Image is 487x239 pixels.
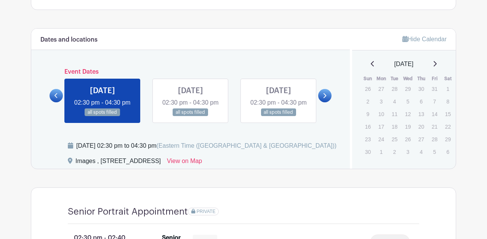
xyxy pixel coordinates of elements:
[362,108,374,120] p: 9
[375,95,388,107] p: 3
[428,75,441,82] th: Fri
[375,121,388,132] p: 17
[442,121,454,132] p: 22
[388,121,401,132] p: 18
[388,75,401,82] th: Tue
[388,95,401,107] p: 4
[442,95,454,107] p: 8
[63,68,318,76] h6: Event Dates
[68,206,188,217] h4: Senior Portrait Appointment
[415,133,428,145] p: 27
[442,146,454,158] p: 6
[428,95,441,107] p: 7
[415,95,428,107] p: 6
[428,108,441,120] p: 14
[415,108,428,120] p: 13
[388,108,401,120] p: 11
[388,83,401,95] p: 28
[442,108,454,120] p: 15
[375,75,388,82] th: Mon
[40,36,98,44] h6: Dates and locations
[415,75,428,82] th: Thu
[415,146,428,158] p: 4
[362,95,374,107] p: 2
[388,146,401,158] p: 2
[375,83,388,95] p: 27
[76,141,336,150] div: [DATE] 02:30 pm to 04:30 pm
[362,83,374,95] p: 26
[428,133,441,145] p: 28
[402,36,447,42] a: Hide Calendar
[428,83,441,95] p: 31
[428,146,441,158] p: 5
[362,133,374,145] p: 23
[428,121,441,132] p: 21
[402,83,414,95] p: 29
[402,95,414,107] p: 5
[362,121,374,132] p: 16
[442,133,454,145] p: 29
[375,146,388,158] p: 1
[361,75,375,82] th: Sun
[415,121,428,132] p: 20
[375,133,388,145] p: 24
[375,108,388,120] p: 10
[156,142,336,149] span: (Eastern Time ([GEOGRAPHIC_DATA] & [GEOGRAPHIC_DATA]))
[402,133,414,145] p: 26
[388,133,401,145] p: 25
[402,146,414,158] p: 3
[197,209,216,214] span: PRIVATE
[441,75,455,82] th: Sat
[442,83,454,95] p: 1
[75,157,161,169] div: Images , [STREET_ADDRESS]
[402,108,414,120] p: 12
[362,146,374,158] p: 30
[401,75,415,82] th: Wed
[394,60,413,69] span: [DATE]
[167,157,202,169] a: View on Map
[415,83,428,95] p: 30
[402,121,414,132] p: 19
